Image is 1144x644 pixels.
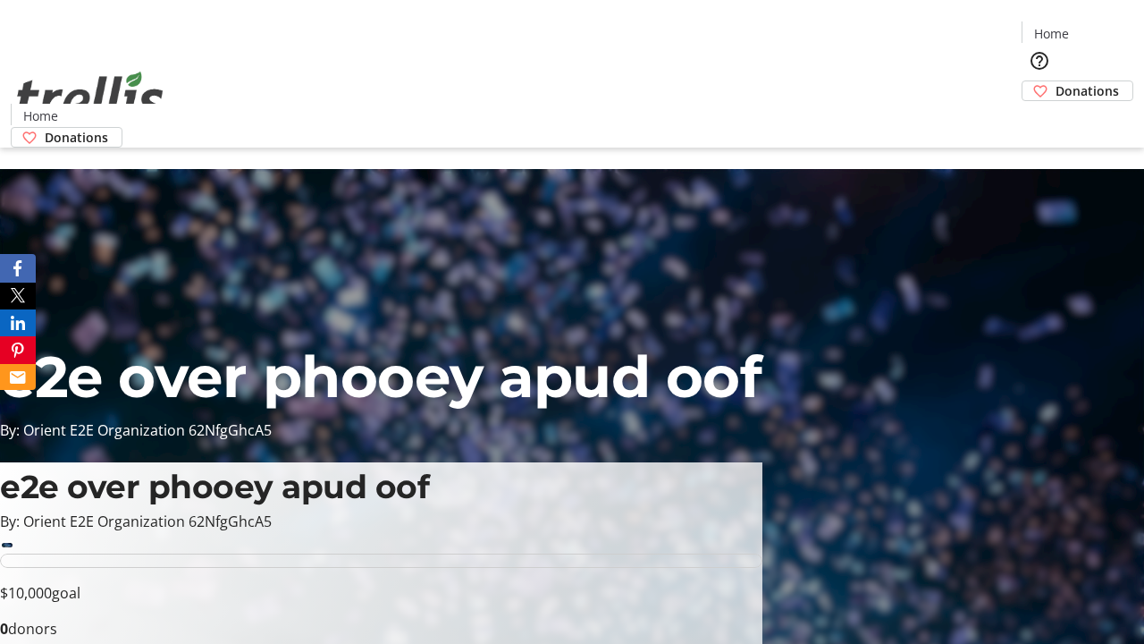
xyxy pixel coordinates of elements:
span: Home [23,106,58,125]
img: Orient E2E Organization 62NfgGhcA5's Logo [11,52,170,141]
span: Donations [45,128,108,147]
a: Home [12,106,69,125]
span: Donations [1056,81,1119,100]
a: Home [1022,24,1080,43]
span: Home [1034,24,1069,43]
button: Cart [1022,101,1057,137]
a: Donations [11,127,122,148]
button: Help [1022,43,1057,79]
a: Donations [1022,80,1133,101]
